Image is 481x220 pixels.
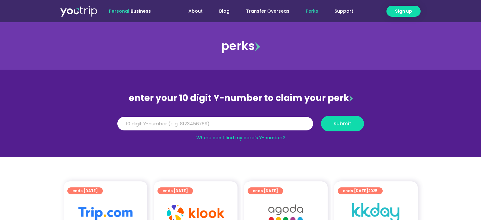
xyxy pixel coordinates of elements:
[253,187,278,194] span: ends [DATE]
[395,8,412,15] span: Sign up
[109,8,129,14] span: Personal
[131,8,151,14] a: Business
[238,5,298,17] a: Transfer Overseas
[163,187,188,194] span: ends [DATE]
[298,5,326,17] a: Perks
[248,187,283,194] a: ends [DATE]
[67,187,103,194] a: ends [DATE]
[326,5,361,17] a: Support
[180,5,211,17] a: About
[117,117,313,131] input: 10 digit Y-number (e.g. 8123456789)
[334,121,351,126] span: submit
[211,5,238,17] a: Blog
[109,8,151,14] span: |
[386,6,421,17] a: Sign up
[157,187,193,194] a: ends [DATE]
[168,5,361,17] nav: Menu
[343,187,378,194] span: ends [DATE]
[72,187,98,194] span: ends [DATE]
[321,116,364,131] button: submit
[368,188,378,193] span: 2025
[117,116,364,136] form: Y Number
[196,135,285,141] a: Where can I find my card’s Y-number?
[114,90,367,106] div: enter your 10 digit Y-number to claim your perk
[338,187,383,194] a: ends [DATE]2025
